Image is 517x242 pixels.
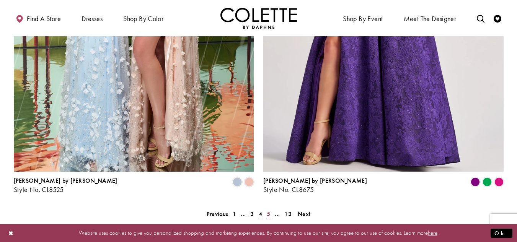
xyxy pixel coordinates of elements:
div: Colette by Daphne Style No. CL8675 [263,177,367,193]
span: Shop by color [121,8,165,29]
a: Find a store [14,8,63,29]
a: Visit Home Page [220,8,297,29]
span: Dresses [82,15,103,23]
a: 1 [230,208,238,219]
p: Website uses cookies to give you personalized shopping and marketing experiences. By continuing t... [55,228,462,238]
span: Meet the designer [404,15,457,23]
span: Current page [256,208,264,219]
i: Fuchsia [494,177,504,187]
button: Submit Dialog [491,228,512,238]
span: Shop By Event [341,8,385,29]
span: Style No. CL8675 [263,185,314,194]
a: Check Wishlist [492,8,503,29]
span: 3 [250,210,254,218]
a: 3 [248,208,256,219]
a: Prev Page [204,208,230,219]
button: Close Dialog [5,226,18,240]
a: here [428,229,437,237]
span: ... [241,210,246,218]
a: 13 [282,208,294,219]
span: [PERSON_NAME] by [PERSON_NAME] [14,177,117,185]
i: Peachy Pink [245,177,254,187]
span: Shop By Event [343,15,383,23]
span: 5 [267,210,270,218]
span: Dresses [80,8,104,29]
i: Purple [471,177,480,187]
div: Colette by Daphne Style No. CL8525 [14,177,117,193]
span: [PERSON_NAME] by [PERSON_NAME] [263,177,367,185]
a: Meet the designer [402,8,458,29]
span: ... [275,210,280,218]
a: Next Page [295,208,313,219]
span: Style No. CL8525 [14,185,64,194]
img: Colette by Daphne [220,8,297,29]
span: Find a store [27,15,61,23]
a: Toggle search [475,8,486,29]
a: 5 [264,208,272,219]
span: 13 [284,210,292,218]
span: Shop by color [123,15,163,23]
a: ... [272,208,282,219]
span: 4 [259,210,262,218]
a: ... [238,208,248,219]
i: Ice Blue [233,177,242,187]
span: Next [298,210,310,218]
i: Emerald [483,177,492,187]
span: Previous [207,210,228,218]
span: 1 [233,210,236,218]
